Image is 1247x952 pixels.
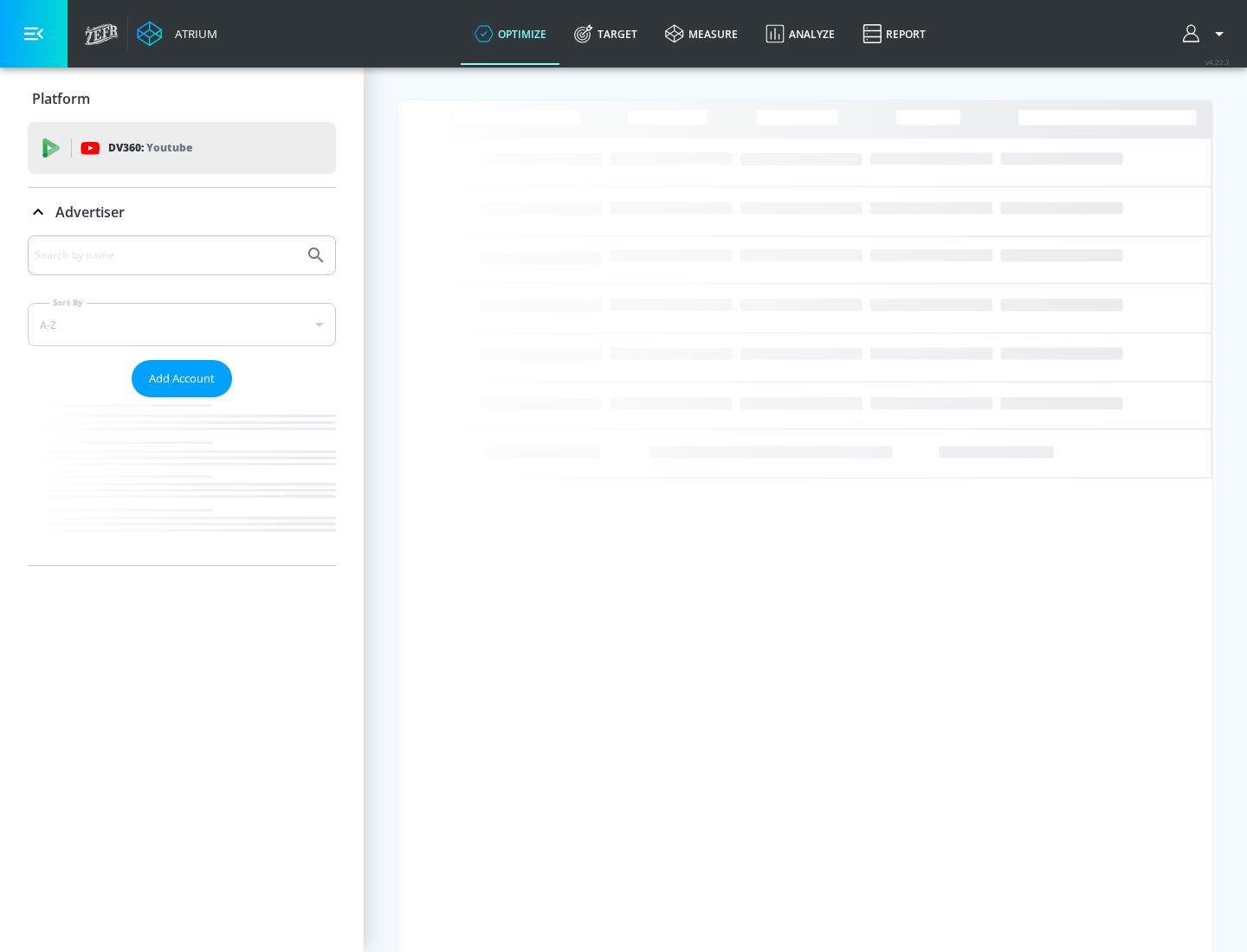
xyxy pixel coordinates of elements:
a: measure [651,3,752,65]
p: DV360: [108,138,192,158]
button: Add Account [132,360,232,397]
div: Advertiser [28,188,336,236]
a: Analyze [752,3,849,65]
input: Search by name [35,244,297,267]
p: Advertiser [55,203,125,222]
p: Platform [32,89,90,108]
nav: list of Advertiser [28,397,336,565]
p: Youtube [146,138,192,157]
a: Report [849,3,940,65]
span: Add Account [149,369,215,389]
span: v 4.22.2 [1205,57,1230,67]
div: Advertiser [28,235,336,565]
div: Platform [28,74,336,123]
div: Atrium [168,26,217,42]
a: optimize [461,3,560,65]
div: A-Z [28,303,336,346]
a: Atrium [137,21,217,47]
a: Target [560,3,651,65]
div: DV360: Youtube [28,122,336,174]
label: Sort By [49,297,87,308]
